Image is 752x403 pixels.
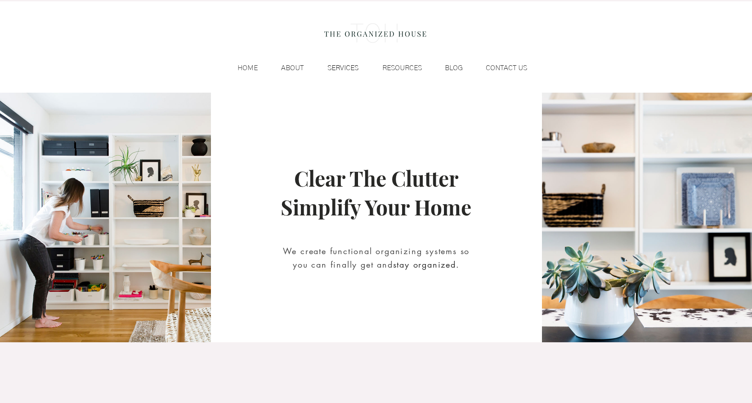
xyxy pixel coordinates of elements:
[219,61,262,75] a: HOME
[281,164,471,221] span: Clear The Clutter Simplify Your Home
[467,61,532,75] a: CONTACT US
[283,246,470,270] span: We create functional organizing systems so you can finally get and
[308,61,363,75] a: SERVICES
[363,61,426,75] a: RESOURCES
[233,61,262,75] p: HOME
[440,61,467,75] p: BLOG
[456,259,460,270] span: .
[481,61,532,75] p: CONTACT US
[277,61,308,75] p: ABOUT
[219,61,532,75] nav: Site
[320,15,430,51] img: the organized house
[262,61,308,75] a: ABOUT
[378,61,426,75] p: RESOURCES
[323,61,363,75] p: SERVICES
[426,61,467,75] a: BLOG
[393,259,456,270] span: stay organized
